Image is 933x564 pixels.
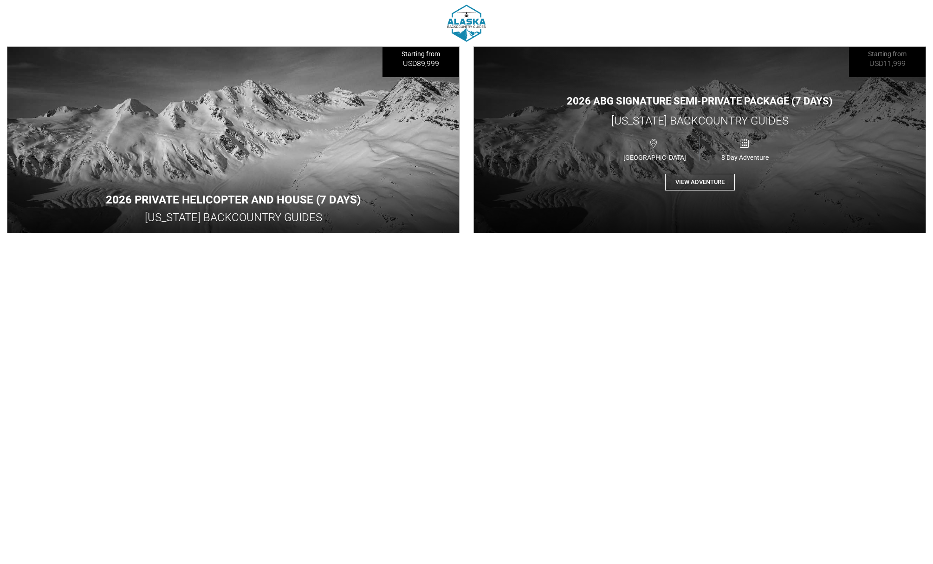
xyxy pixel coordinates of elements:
[609,154,700,161] span: [GEOGRAPHIC_DATA]
[700,154,790,161] span: 8 Day Adventure
[567,95,833,107] span: 2026 ABG Signature Semi-Private Package (7 Days)
[665,174,735,191] button: View Adventure
[611,114,789,127] span: [US_STATE] Backcountry Guides
[447,5,486,42] img: 1603915880.png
